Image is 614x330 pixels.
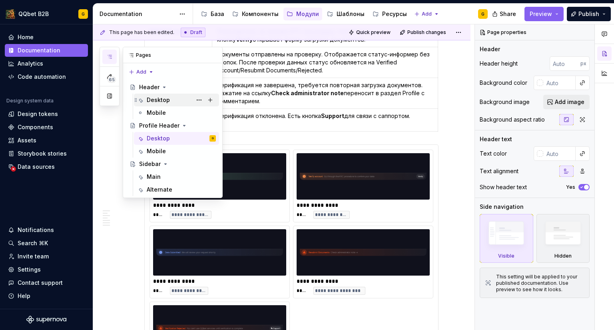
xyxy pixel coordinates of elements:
div: Sidebar [139,160,161,168]
div: Text alignment [480,167,518,175]
div: G [212,134,214,142]
a: Шаблоны [324,8,368,20]
div: G [481,11,484,17]
a: Assets [5,134,88,147]
div: Text color [480,150,507,158]
div: QQbet B2B [18,10,49,18]
a: Invite team [5,250,88,263]
span: This page has been edited. [109,29,174,36]
div: Storybook stories [18,150,67,158]
span: 65 [108,76,116,83]
button: Add [126,66,156,78]
button: Preview [524,7,564,21]
div: Code automation [18,73,66,81]
div: Contact support [18,279,63,287]
div: Components [18,123,53,131]
a: DesktopG [134,132,219,145]
div: Home [18,33,34,41]
button: Add image [543,95,590,109]
div: Profile Header [139,122,179,130]
button: Share [488,7,521,21]
p: Верификация отклонена. Есть кнопка для связи с саппортом. [217,112,433,120]
input: Auto [543,146,576,161]
a: Модули [283,8,322,20]
button: Contact support [5,276,88,289]
div: Visible [480,214,533,263]
span: Quick preview [356,29,391,36]
div: Main [147,173,161,181]
input: Auto [543,76,576,90]
p: px [580,60,586,67]
a: Main [134,170,219,183]
a: Mobile [134,145,219,158]
p: Документы отправлены на проверку. Отображается статус-информер без кнопок. После проверки данных ... [217,50,433,74]
a: Home [5,31,88,44]
div: Desktop [147,96,170,104]
div: Page tree [198,6,410,22]
div: Notifications [18,226,54,234]
div: Header [480,45,500,53]
span: Publish [578,10,599,18]
div: Pages [123,47,222,63]
div: Show header text [480,183,527,191]
div: Ресурсы [382,10,407,18]
div: This setting will be applied to your published documentation. Use preview to see how it looks. [496,274,584,293]
div: Search ⌘K [18,239,48,247]
p: Верификация не завершена, требуется повторная загрузка документов. Нажатие на ссылку переносит в ... [217,81,433,105]
div: Data sources [18,163,55,171]
div: Mobile [147,147,166,155]
a: Analytics [5,57,88,70]
a: Documentation [5,44,88,57]
a: Components [5,121,88,134]
span: Preview [530,10,552,18]
div: Analytics [18,60,43,68]
button: Add [412,8,442,20]
div: Hidden [536,214,590,263]
a: Компоненты [229,8,282,20]
label: Yes [566,184,575,190]
div: Background aspect ratio [480,116,545,124]
a: Sidebar [126,158,219,170]
div: Desktop [147,134,170,142]
div: Side navigation [480,203,524,211]
div: Page tree [126,81,219,196]
a: Settings [5,263,88,276]
span: Share [500,10,516,18]
button: Notifications [5,224,88,236]
strong: Support [321,112,344,119]
div: Header text [480,135,512,143]
div: Settings [18,266,41,274]
input: Auto [550,56,580,71]
div: Alternate [147,186,172,194]
div: Documentation [18,46,60,54]
a: Mobile [134,106,219,119]
button: Help [5,290,88,302]
div: G [82,11,85,17]
span: Add [422,11,432,17]
img: 491028fe-7948-47f3-9fb2-82dab60b8b20.png [6,9,15,19]
button: Search ⌘K [5,237,88,250]
a: Data sources [5,160,88,173]
div: Модули [296,10,319,18]
a: Header [126,81,219,94]
div: Hidden [554,253,572,259]
div: Компоненты [242,10,279,18]
span: Add image [555,98,584,106]
div: База [211,10,224,18]
a: Profile Header [126,119,219,132]
span: Publish changes [407,29,446,36]
div: Documentation [100,10,175,18]
svg: Supernova Logo [26,316,66,324]
button: Publish [567,7,611,21]
a: Storybook stories [5,147,88,160]
strong: Check administrator note [271,90,344,96]
button: Quick preview [346,27,394,38]
a: Design tokens [5,108,88,120]
div: Background image [480,98,530,106]
div: Design tokens [18,110,58,118]
span: Draft [190,29,202,36]
div: Header height [480,60,518,68]
div: Invite team [18,252,49,260]
div: Header [139,83,159,91]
